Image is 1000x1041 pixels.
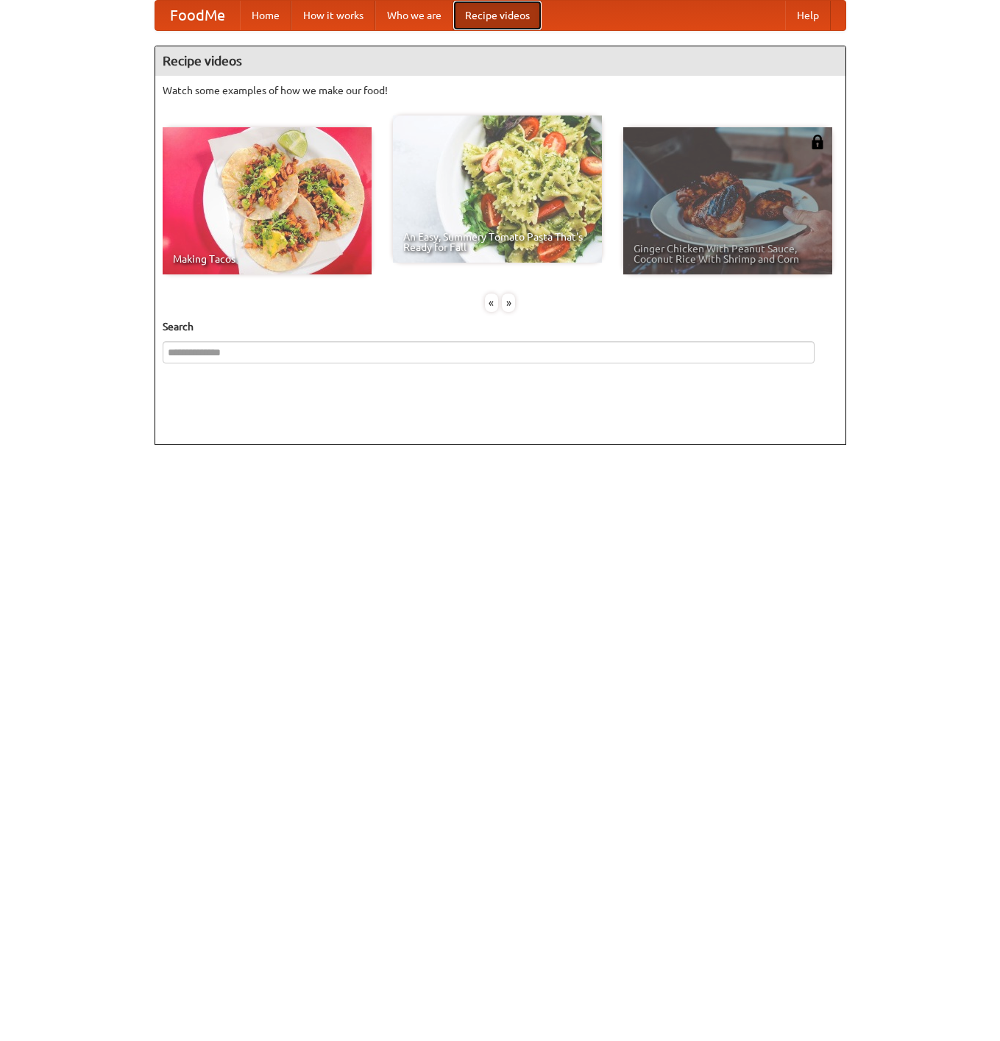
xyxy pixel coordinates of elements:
a: FoodMe [155,1,240,30]
a: Home [240,1,291,30]
div: « [485,294,498,312]
a: An Easy, Summery Tomato Pasta That's Ready for Fall [393,116,602,263]
img: 483408.png [810,135,825,149]
a: Help [785,1,831,30]
h4: Recipe videos [155,46,845,76]
a: Recipe videos [453,1,542,30]
div: » [502,294,515,312]
p: Watch some examples of how we make our food! [163,83,838,98]
span: An Easy, Summery Tomato Pasta That's Ready for Fall [403,232,592,252]
span: Making Tacos [173,254,361,264]
a: Who we are [375,1,453,30]
a: Making Tacos [163,127,372,274]
a: How it works [291,1,375,30]
h5: Search [163,319,838,334]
